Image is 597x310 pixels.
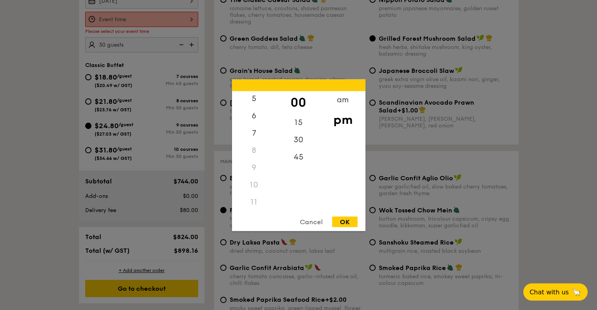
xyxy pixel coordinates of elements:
span: 🦙 [572,288,581,297]
div: 10 [232,176,276,193]
div: 6 [232,107,276,124]
div: 45 [276,148,321,165]
span: Chat with us [529,288,569,296]
div: 11 [232,193,276,210]
div: 00 [276,91,321,114]
div: 8 [232,141,276,159]
div: 7 [232,124,276,141]
div: am [321,91,365,108]
div: 30 [276,131,321,148]
button: Chat with us🦙 [523,283,588,301]
div: 5 [232,90,276,107]
div: pm [321,108,365,131]
div: 9 [232,159,276,176]
div: OK [332,216,358,227]
div: 15 [276,114,321,131]
div: Cancel [292,216,330,227]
